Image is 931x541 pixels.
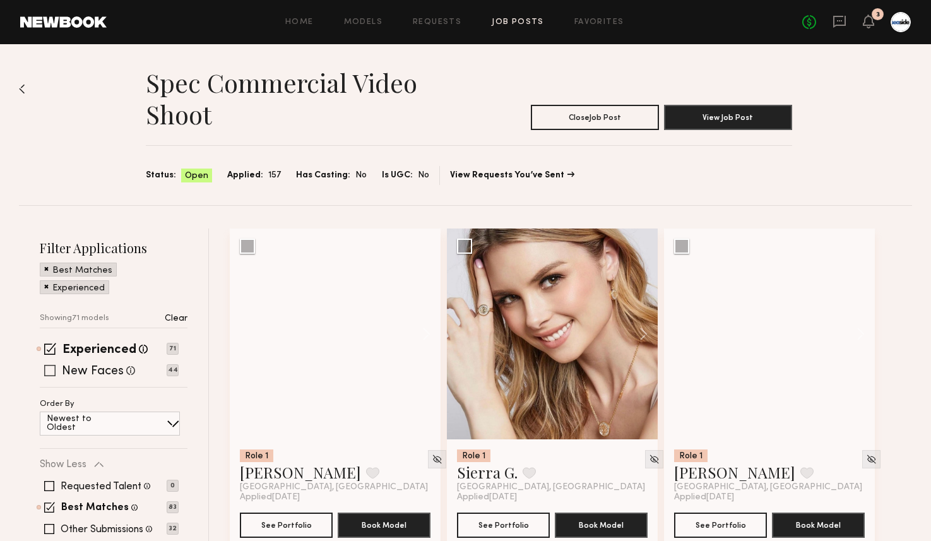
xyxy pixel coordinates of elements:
span: Has Casting: [296,169,350,182]
a: Sierra G. [457,462,518,482]
label: New Faces [62,366,124,378]
img: Unhide Model [432,454,442,465]
label: Other Submissions [61,525,143,535]
div: Role 1 [457,449,490,462]
span: Applied: [227,169,263,182]
span: Open [185,170,208,182]
button: Book Model [772,513,865,538]
a: Requests [413,18,461,27]
p: 44 [167,364,179,376]
a: Favorites [574,18,624,27]
img: Unhide Model [866,454,877,465]
a: View Requests You’ve Sent [450,171,574,180]
p: Newest to Oldest [47,415,122,432]
p: Experienced [52,284,105,293]
span: No [355,169,367,182]
button: View Job Post [664,105,792,130]
a: Book Model [772,519,865,530]
span: Status: [146,169,176,182]
h2: Filter Applications [40,239,187,256]
button: See Portfolio [674,513,767,538]
img: Unhide Model [649,454,660,465]
a: [PERSON_NAME] [674,462,795,482]
label: Requested Talent [61,482,141,492]
p: Clear [165,314,187,323]
p: Best Matches [52,266,112,275]
div: Role 1 [240,449,273,462]
button: Book Model [555,513,648,538]
span: [GEOGRAPHIC_DATA], [GEOGRAPHIC_DATA] [457,482,645,492]
div: Role 1 [674,449,708,462]
a: [PERSON_NAME] [240,462,361,482]
a: Job Posts [492,18,544,27]
a: Models [344,18,382,27]
div: 3 [876,11,880,18]
span: No [418,169,429,182]
span: [GEOGRAPHIC_DATA], [GEOGRAPHIC_DATA] [240,482,428,492]
p: 71 [167,343,179,355]
button: See Portfolio [457,513,550,538]
p: 83 [167,501,179,513]
div: Applied [DATE] [457,492,648,502]
a: Home [285,18,314,27]
a: Book Model [555,519,648,530]
p: 0 [167,480,179,492]
div: Applied [DATE] [674,492,865,502]
button: See Portfolio [240,513,333,538]
p: Showing 71 models [40,314,109,323]
h1: Spec Commercial Video Shoot [146,67,469,130]
a: Book Model [338,519,430,530]
label: Experienced [62,344,136,357]
p: 32 [167,523,179,535]
span: [GEOGRAPHIC_DATA], [GEOGRAPHIC_DATA] [674,482,862,492]
span: Is UGC: [382,169,413,182]
p: Order By [40,400,74,408]
p: Show Less [40,460,86,470]
div: Applied [DATE] [240,492,430,502]
button: Book Model [338,513,430,538]
label: Best Matches [61,503,129,513]
span: 157 [268,169,281,182]
img: Back to previous page [19,84,25,94]
button: CloseJob Post [531,105,659,130]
